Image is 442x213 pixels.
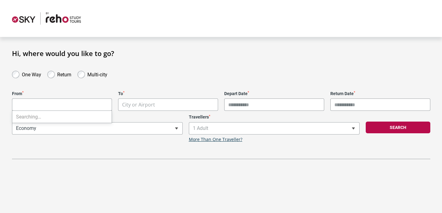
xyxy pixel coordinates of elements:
span: City or Airport [118,99,218,111]
label: To [118,91,218,96]
span: City or Airport [122,101,155,108]
li: Searching… [12,111,112,123]
span: 1 Adult [189,123,359,134]
label: Return Date [330,91,430,96]
button: Search [366,122,430,133]
label: One Way [22,70,41,78]
span: City or Airport [12,98,112,111]
label: Depart Date [224,91,324,96]
label: Return [57,70,71,78]
span: City or Airport [118,98,218,111]
label: Travellers [189,115,360,120]
span: Economy [12,123,182,134]
h1: Hi, where would you like to go? [12,49,430,57]
label: From [12,91,112,96]
a: More Than One Traveller? [189,137,242,142]
span: 1 Adult [189,122,360,135]
input: Search [12,98,112,111]
span: Economy [12,122,183,135]
label: Multi-city [87,70,107,78]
